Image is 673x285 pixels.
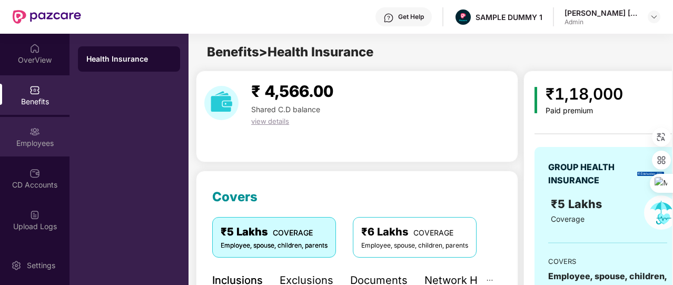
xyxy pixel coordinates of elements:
[551,197,605,211] span: ₹5 Lakhs
[29,43,40,54] img: svg+xml;base64,PHN2ZyBpZD0iSG9tZSIgeG1sbnM9Imh0dHA6Ly93d3cudzMub3JnLzIwMDAvc3ZnIiB3aWR0aD0iMjAiIG...
[204,86,239,120] img: download
[24,260,58,271] div: Settings
[29,210,40,220] img: svg+xml;base64,PHN2ZyBpZD0iVXBsb2FkX0xvZ3MiIGRhdGEtbmFtZT0iVXBsb2FkIExvZ3MiIHhtbG5zPSJodHRwOi8vd3...
[361,241,468,251] div: Employee, spouse, children, parents
[456,9,471,25] img: Pazcare_Alternative_logo-01-01.png
[548,161,634,187] div: GROUP HEALTH INSURANCE
[251,117,289,125] span: view details
[546,82,623,106] div: ₹1,18,000
[221,241,328,251] div: Employee, spouse, children, parents
[637,172,664,176] img: insurerLogo
[398,13,424,21] div: Get Help
[251,105,320,114] span: Shared C.D balance
[29,85,40,95] img: svg+xml;base64,PHN2ZyBpZD0iQmVuZWZpdHMiIHhtbG5zPSJodHRwOi8vd3d3LnczLm9yZy8yMDAwL3N2ZyIgd2lkdGg9Ij...
[11,260,22,271] img: svg+xml;base64,PHN2ZyBpZD0iU2V0dGluZy0yMHgyMCIgeG1sbnM9Imh0dHA6Ly93d3cudzMub3JnLzIwMDAvc3ZnIiB3aW...
[212,189,258,204] span: Covers
[565,8,638,18] div: [PERSON_NAME] [PERSON_NAME]
[13,10,81,24] img: New Pazcare Logo
[86,54,172,64] div: Health Insurance
[29,126,40,137] img: svg+xml;base64,PHN2ZyBpZD0iRW1wbG95ZWVzIiB4bWxucz0iaHR0cDovL3d3dy53My5vcmcvMjAwMC9zdmciIHdpZHRoPS...
[565,18,638,26] div: Admin
[486,277,493,284] span: ellipsis
[546,106,623,115] div: Paid premium
[273,228,313,237] span: COVERAGE
[535,87,537,113] img: icon
[650,13,658,21] img: svg+xml;base64,PHN2ZyBpZD0iRHJvcGRvd24tMzJ4MzIiIHhtbG5zPSJodHRwOi8vd3d3LnczLm9yZy8yMDAwL3N2ZyIgd2...
[361,224,468,240] div: ₹6 Lakhs
[548,256,667,267] div: COVERS
[383,13,394,23] img: svg+xml;base64,PHN2ZyBpZD0iSGVscC0zMngzMiIgeG1sbnM9Imh0dHA6Ly93d3cudzMub3JnLzIwMDAvc3ZnIiB3aWR0aD...
[221,224,328,240] div: ₹5 Lakhs
[29,168,40,179] img: svg+xml;base64,PHN2ZyBpZD0iQ0RfQWNjb3VudHMiIGRhdGEtbmFtZT0iQ0QgQWNjb3VudHMiIHhtbG5zPSJodHRwOi8vd3...
[413,228,453,237] span: COVERAGE
[551,214,585,223] span: Coverage
[476,12,542,22] div: SAMPLE DUMMY 1
[207,44,373,60] span: Benefits > Health Insurance
[251,82,333,101] span: ₹ 4,566.00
